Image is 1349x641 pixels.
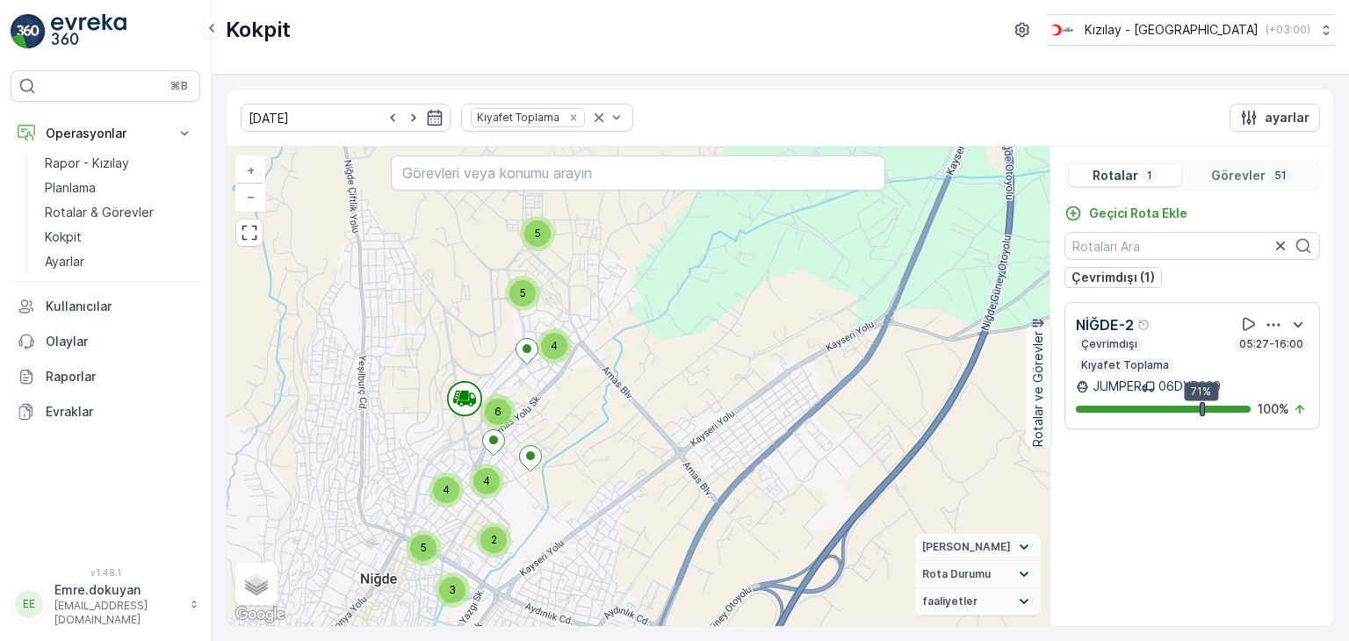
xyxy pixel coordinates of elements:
span: 5 [535,227,541,240]
span: + [247,162,255,177]
button: EEEmre.dokuyan[EMAIL_ADDRESS][DOMAIN_NAME] [11,581,200,627]
div: 71% [1184,382,1218,401]
button: Çevrimdışı (1) [1064,267,1162,288]
div: Remove Kıyafet Toplama [564,111,583,125]
span: 2 [491,533,497,546]
p: Kokpit [45,228,82,246]
p: Kıyafet Toplama [1079,358,1171,372]
a: Evraklar [11,394,200,429]
p: Ayarlar [45,253,84,270]
p: NİĞDE-2 [1076,314,1134,335]
p: 05:27-16:00 [1237,337,1305,351]
p: Olaylar [46,333,193,350]
div: EE [15,590,43,618]
a: Olaylar [11,324,200,359]
input: Rotaları Ara [1064,232,1320,260]
a: Rapor - Kızılay [38,151,200,176]
div: Yardım Araç İkonu [1137,318,1151,332]
span: − [247,189,256,204]
div: 3 [435,573,470,608]
input: Görevleri veya konumu arayın [391,155,884,191]
p: Evraklar [46,403,193,421]
span: 4 [483,474,490,487]
span: 5 [520,286,526,299]
a: Geçici Rota Ekle [1064,205,1187,222]
div: 5 [505,276,540,311]
a: Ayarlar [38,249,200,274]
p: ⌘B [170,79,188,93]
div: 5 [406,530,441,565]
a: Kokpit [38,225,200,249]
span: 4 [551,339,558,352]
span: v 1.48.1 [11,567,200,578]
p: Emre.dokuyan [54,581,181,599]
a: Raporlar [11,359,200,394]
p: Planlama [45,179,96,197]
div: 4 [537,328,572,364]
div: Kıyafet Toplama [472,109,562,126]
a: Layers [237,565,276,603]
button: Kızılay - [GEOGRAPHIC_DATA](+03:00) [1047,14,1335,46]
button: Operasyonlar [11,116,200,151]
p: Operasyonlar [46,125,165,142]
input: dd/mm/yyyy [241,104,451,132]
p: Geçici Rota Ekle [1089,205,1187,222]
p: ( +03:00 ) [1266,23,1310,37]
img: logo_light-DOdMpM7g.png [51,14,126,49]
a: Uzaklaştır [237,184,263,210]
p: Rapor - Kızılay [45,155,129,172]
img: Google [231,603,289,626]
a: Kullanıcılar [11,289,200,324]
div: 6 [480,394,516,429]
p: Raporlar [46,368,193,385]
p: Çevrimdışı (1) [1071,269,1155,286]
summary: Rota Durumu [915,561,1041,588]
div: 2 [476,522,511,558]
a: Rotalar & Görevler [38,200,200,225]
p: Çevrimdışı [1079,337,1139,351]
p: 51 [1273,169,1288,183]
p: 1 [1145,169,1154,183]
p: 100 % [1258,400,1289,418]
div: 5 [520,216,555,251]
button: ayarlar [1230,104,1320,132]
img: k%C4%B1z%C4%B1lay_D5CCths_t1JZB0k.png [1047,20,1078,40]
p: ayarlar [1265,109,1309,126]
p: Rotalar ve Görevler [1029,331,1047,447]
p: Rotalar [1093,167,1138,184]
summary: faaliyetler [915,588,1041,616]
span: 5 [421,541,427,554]
span: [PERSON_NAME] [922,540,1011,554]
div: 4 [469,464,504,499]
p: Kızılay - [GEOGRAPHIC_DATA] [1085,21,1259,39]
span: faaliyetler [922,594,977,609]
span: 3 [449,583,456,596]
p: Kokpit [226,16,291,44]
span: 4 [443,483,450,496]
a: Planlama [38,176,200,200]
span: 6 [494,405,501,418]
p: Rotalar & Görevler [45,204,154,221]
p: Görevler [1211,167,1266,184]
span: Rota Durumu [922,567,991,581]
p: 06DYB239 [1158,378,1221,395]
img: logo [11,14,46,49]
p: JUMPER [1093,378,1142,395]
summary: [PERSON_NAME] [915,534,1041,561]
a: Yakınlaştır [237,157,263,184]
div: 4 [429,472,464,508]
a: Bu bölgeyi Google Haritalar'da açın (yeni pencerede açılır) [231,603,289,626]
p: [EMAIL_ADDRESS][DOMAIN_NAME] [54,599,181,627]
p: Kullanıcılar [46,298,193,315]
